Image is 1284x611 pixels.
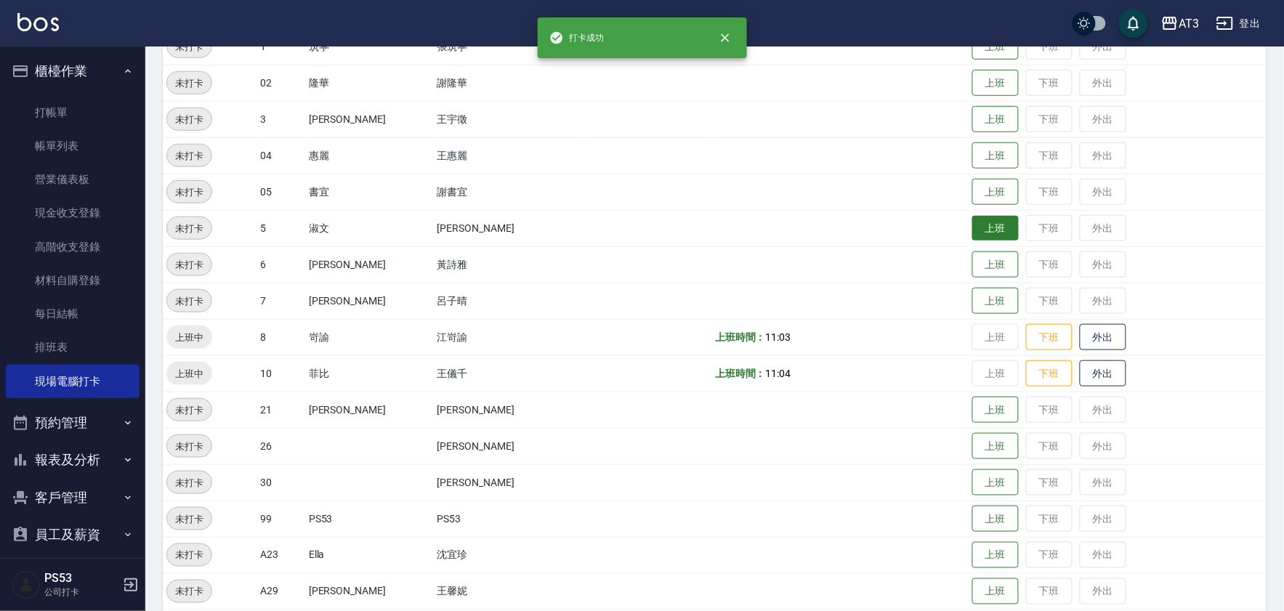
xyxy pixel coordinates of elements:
span: 未打卡 [167,584,211,599]
span: 11:04 [766,368,791,379]
button: 客戶管理 [6,479,140,517]
td: PS53 [434,501,584,537]
button: AT3 [1155,9,1205,39]
button: 上班 [972,216,1019,241]
div: AT3 [1179,15,1199,33]
td: [PERSON_NAME] [305,392,434,428]
td: 99 [257,501,305,537]
td: 10 [257,355,305,392]
button: 櫃檯作業 [6,52,140,90]
button: save [1119,9,1148,38]
a: 營業儀表板 [6,163,140,196]
td: 黃詩雅 [434,246,584,283]
button: 上班 [972,251,1019,278]
td: 21 [257,392,305,428]
td: 書宜 [305,174,434,210]
a: 打帳單 [6,96,140,129]
a: 材料自購登錄 [6,264,140,297]
span: 上班中 [166,366,212,381]
a: 每日結帳 [6,297,140,331]
button: 上班 [972,506,1019,533]
span: 上班中 [166,330,212,345]
button: 員工及薪資 [6,516,140,554]
button: 上班 [972,433,1019,460]
td: [PERSON_NAME] [305,101,434,137]
span: 11:03 [766,331,791,343]
button: 下班 [1026,324,1073,351]
span: 打卡成功 [549,31,605,45]
p: 公司打卡 [44,586,118,599]
td: Ella [305,537,434,573]
button: 上班 [972,288,1019,315]
td: [PERSON_NAME] [305,573,434,610]
button: 上班 [972,578,1019,605]
td: 王宇徵 [434,101,584,137]
span: 未打卡 [167,548,211,563]
button: 上班 [972,70,1019,97]
span: 未打卡 [167,294,211,309]
button: 上班 [972,106,1019,133]
a: 現金收支登錄 [6,196,140,230]
td: 王馨妮 [434,573,584,610]
td: 張筑葶 [434,28,584,65]
td: 隆華 [305,65,434,101]
img: Logo [17,13,59,31]
td: 惠麗 [305,137,434,174]
a: 帳單列表 [6,129,140,163]
td: A23 [257,537,305,573]
button: 上班 [972,179,1019,206]
td: [PERSON_NAME] [434,428,584,464]
span: 未打卡 [167,185,211,200]
td: 淑文 [305,210,434,246]
td: 3 [257,101,305,137]
span: 未打卡 [167,221,211,236]
img: Person [12,570,41,599]
button: 上班 [972,542,1019,569]
td: 04 [257,137,305,174]
button: 預約管理 [6,404,140,442]
td: [PERSON_NAME] [305,246,434,283]
button: 上班 [972,33,1019,60]
span: 未打卡 [167,39,211,54]
h5: PS53 [44,571,118,586]
span: 未打卡 [167,148,211,163]
td: [PERSON_NAME] [434,464,584,501]
td: 謝書宜 [434,174,584,210]
span: 未打卡 [167,257,211,272]
td: 王惠麗 [434,137,584,174]
td: [PERSON_NAME] [434,392,584,428]
td: 02 [257,65,305,101]
td: 5 [257,210,305,246]
td: 筑葶 [305,28,434,65]
td: 8 [257,319,305,355]
a: 排班表 [6,331,140,364]
button: 上班 [972,397,1019,424]
span: 未打卡 [167,402,211,418]
span: 未打卡 [167,112,211,127]
span: 未打卡 [167,511,211,527]
td: 1 [257,28,305,65]
button: close [709,22,741,54]
td: 沈宜珍 [434,537,584,573]
button: 登出 [1211,10,1267,37]
td: 30 [257,464,305,501]
td: 江岢諭 [434,319,584,355]
td: [PERSON_NAME] [305,283,434,319]
td: 7 [257,283,305,319]
button: 報表及分析 [6,441,140,479]
b: 上班時間： [715,368,766,379]
td: A29 [257,573,305,610]
b: 上班時間： [715,331,766,343]
button: 上班 [972,469,1019,496]
td: 岢諭 [305,319,434,355]
a: 現場電腦打卡 [6,365,140,398]
td: 呂子晴 [434,283,584,319]
button: 外出 [1080,324,1126,351]
td: 26 [257,428,305,464]
button: 外出 [1080,360,1126,387]
a: 高階收支登錄 [6,230,140,264]
td: PS53 [305,501,434,537]
td: 05 [257,174,305,210]
td: 王儀千 [434,355,584,392]
span: 未打卡 [167,439,211,454]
